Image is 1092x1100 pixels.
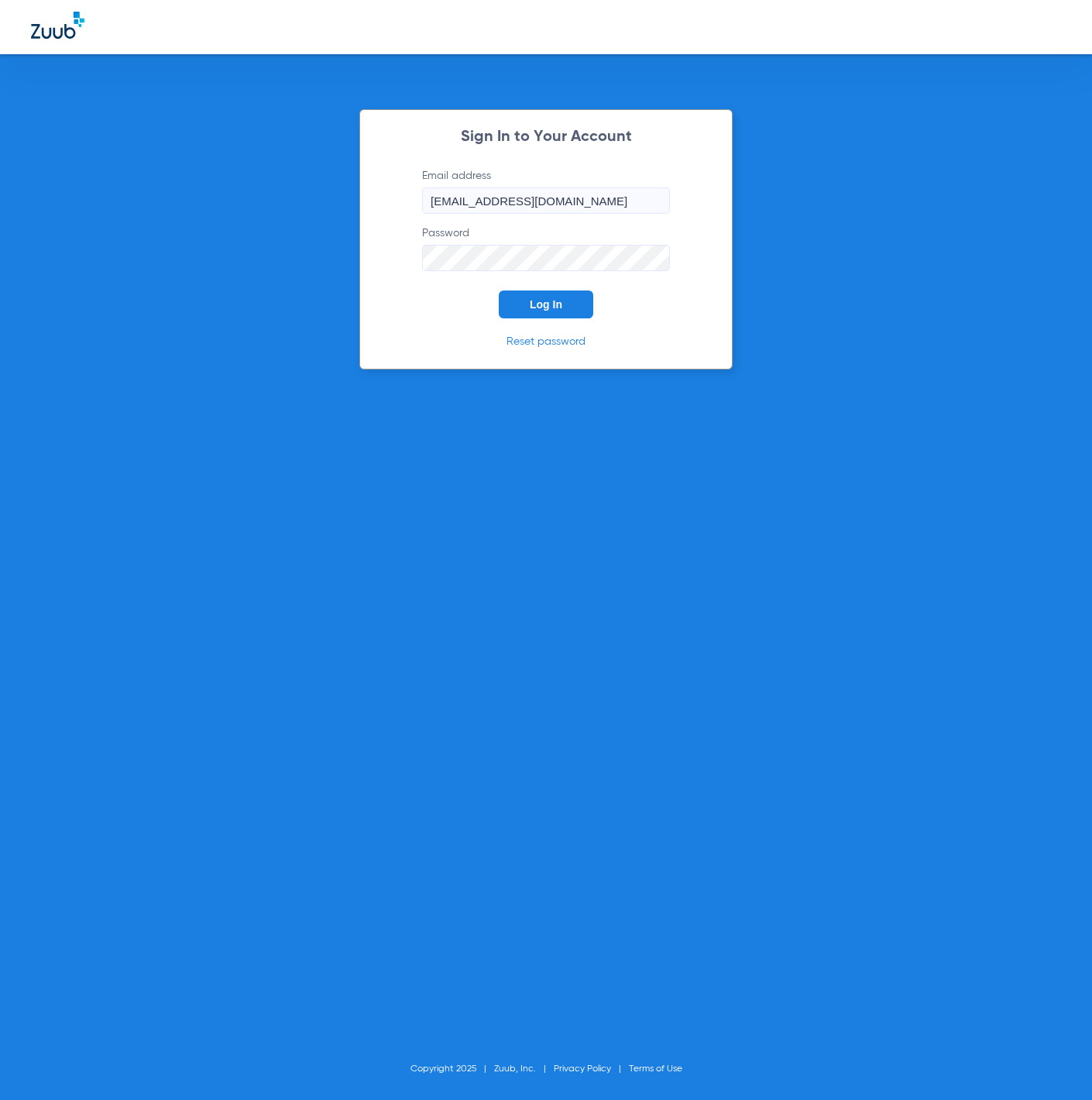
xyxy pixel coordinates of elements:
[31,12,84,39] img: Zuub Logo
[422,168,670,214] label: Email address
[554,1064,611,1074] a: Privacy Policy
[399,129,693,145] h2: Sign In to Your Account
[494,1061,554,1077] li: Zuub, Inc.
[410,1061,494,1077] li: Copyright 2025
[499,290,593,318] button: Log In
[422,225,670,271] label: Password
[507,336,585,347] a: Reset password
[422,187,670,214] input: Email address
[422,245,670,271] input: Password
[629,1064,682,1074] a: Terms of Use
[530,298,562,311] span: Log In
